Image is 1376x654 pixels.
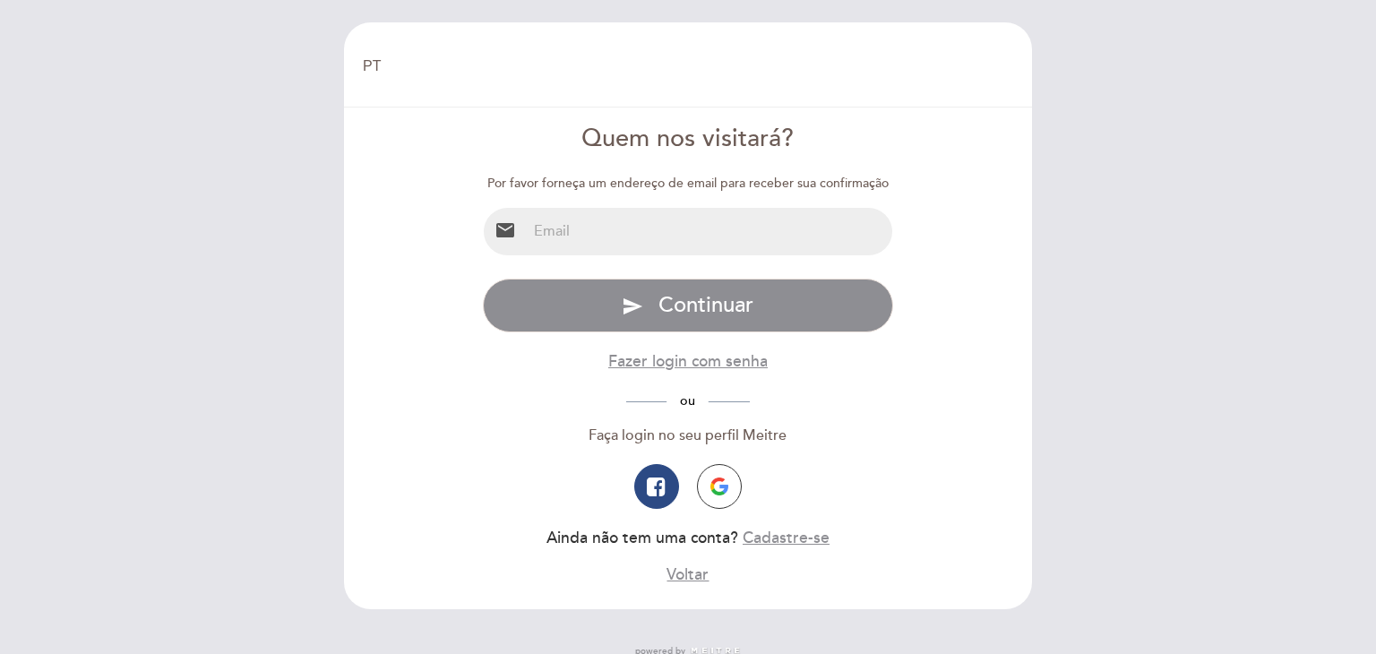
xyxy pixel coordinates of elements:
[658,292,753,318] span: Continuar
[483,279,894,332] button: send Continuar
[622,296,643,317] i: send
[666,393,709,409] span: ou
[666,564,709,586] button: Voltar
[483,122,894,157] div: Quem nos visitará?
[483,426,894,446] div: Faça login no seu perfil Meitre
[608,350,768,373] button: Fazer login com senha
[483,175,894,193] div: Por favor forneça um endereço de email para receber sua confirmação
[527,208,893,255] input: Email
[743,527,830,549] button: Cadastre-se
[710,478,728,495] img: icon-google.png
[546,529,738,547] span: Ainda não tem uma conta?
[494,219,516,241] i: email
